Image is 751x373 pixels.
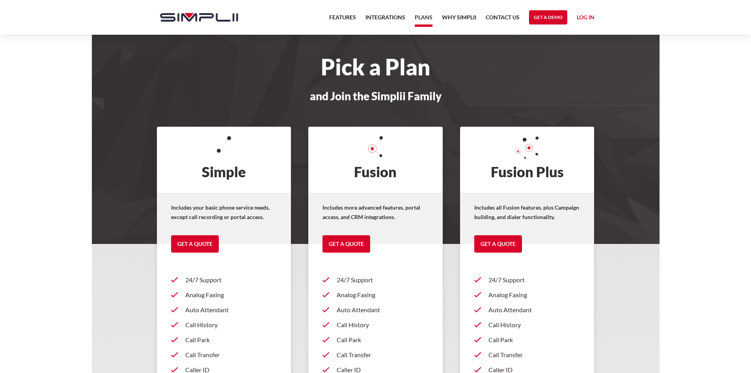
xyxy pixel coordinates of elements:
a: Call History [474,317,580,332]
a: Contact US [486,13,520,27]
a: Integrations [365,13,405,27]
p: Call Park [488,335,580,345]
strong: Includes more advanced features, portal access, and CRM integrations. [322,204,420,220]
a: Call Transfer [322,347,429,362]
p: Analog Faxing [488,290,580,300]
p: Call Transfer [185,350,277,360]
a: Get a Demo [529,10,567,24]
a: Get a Quote [171,235,219,253]
a: Why Simplii [442,13,476,27]
p: 24/7 Support [488,275,580,285]
p: Includes your basic phone service needs, except call recording or portal access. [171,203,277,222]
p: Auto Attendant [488,305,580,315]
a: Get a Quote [322,235,370,253]
a: 24/7 Support [474,272,580,287]
a: Call History [322,317,429,332]
a: Plans [415,13,432,27]
p: Call History [337,320,429,330]
p: Auto Attendant [185,305,277,315]
a: Auto Attendant [322,302,429,317]
p: 24/7 Support [185,275,277,285]
h3: and Join the Simplii Family [152,90,599,102]
p: Analog Faxing [337,290,429,300]
a: Log in [577,13,594,24]
p: Call Park [337,335,429,345]
h1: Pick a Plan [152,58,599,76]
img: Simplii [160,13,238,22]
p: 24/7 Support [337,275,429,285]
a: Call Transfer [171,347,277,362]
a: Call Park [171,332,277,347]
a: Auto Attendant [171,302,277,317]
a: Call Park [322,332,429,347]
a: Call History [171,317,277,332]
h2: Fusion Plus [460,127,594,193]
a: 24/7 Support [171,272,277,287]
p: Call Transfer [488,350,580,360]
a: Analog Faxing [322,287,429,302]
p: Call Park [185,335,277,345]
a: Analog Faxing [474,287,580,302]
a: Call Park [474,332,580,347]
a: Get a Quote [474,235,522,253]
p: Analog Faxing [185,290,277,300]
p: Call History [185,320,277,330]
a: Call Transfer [474,347,580,362]
h2: Simple [157,127,291,193]
a: Auto Attendant [474,302,580,317]
strong: Includes all Fusion features, plus Campaign building, and dialer functionality. [474,204,579,220]
h2: Fusion [308,127,443,193]
p: Auto Attendant [337,305,429,315]
p: Call Transfer [337,350,429,360]
a: Features [329,13,356,27]
a: Analog Faxing [171,287,277,302]
a: 24/7 Support [322,272,429,287]
p: Call History [488,320,580,330]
